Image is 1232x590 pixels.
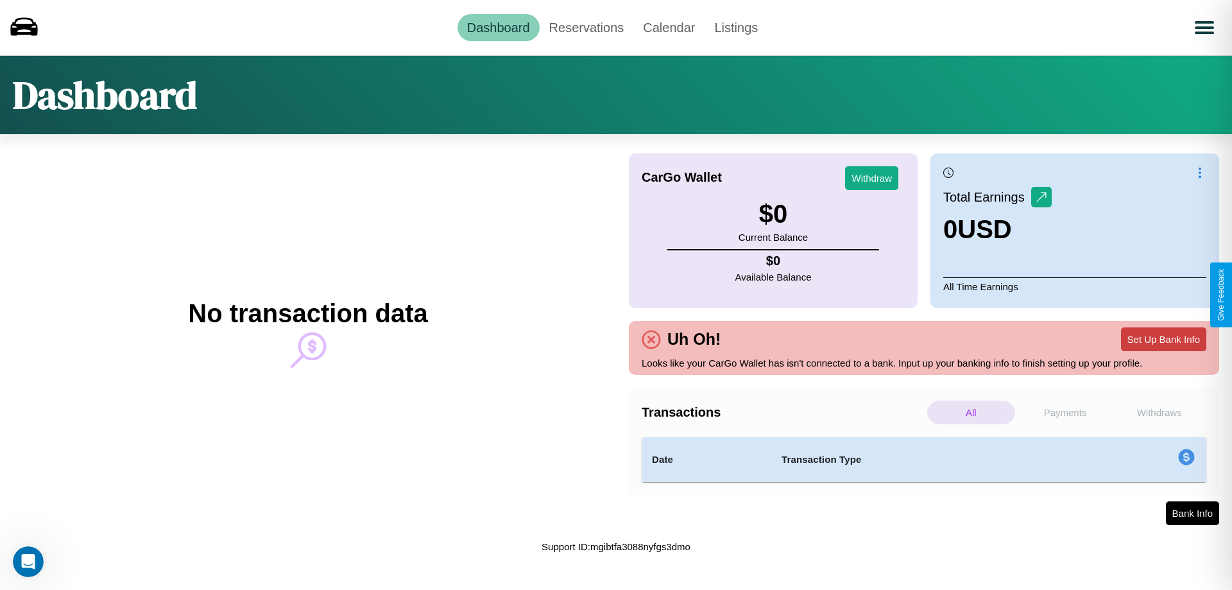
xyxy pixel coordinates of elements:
[739,229,808,246] p: Current Balance
[1121,327,1206,351] button: Set Up Bank Info
[642,437,1206,482] table: simple table
[1217,269,1226,321] div: Give Feedback
[943,277,1206,295] p: All Time Earnings
[739,200,808,229] h3: $ 0
[1166,501,1219,525] button: Bank Info
[943,215,1052,244] h3: 0 USD
[642,405,924,420] h4: Transactions
[633,14,705,41] a: Calendar
[642,354,1206,372] p: Looks like your CarGo Wallet has isn't connected to a bank. Input up your banking info to finish ...
[735,254,812,268] h4: $ 0
[13,69,197,121] h1: Dashboard
[845,166,898,190] button: Withdraw
[542,538,690,555] p: Support ID: mgibtfa3088nyfgs3dmo
[661,330,727,349] h4: Uh Oh!
[735,268,812,286] p: Available Balance
[927,401,1015,424] p: All
[13,546,44,577] iframe: Intercom live chat
[782,452,1073,467] h4: Transaction Type
[458,14,540,41] a: Dashboard
[1115,401,1203,424] p: Withdraws
[943,186,1031,209] p: Total Earnings
[1022,401,1109,424] p: Payments
[652,452,761,467] h4: Date
[642,170,722,185] h4: CarGo Wallet
[1186,10,1222,46] button: Open menu
[705,14,767,41] a: Listings
[540,14,634,41] a: Reservations
[188,299,427,328] h2: No transaction data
